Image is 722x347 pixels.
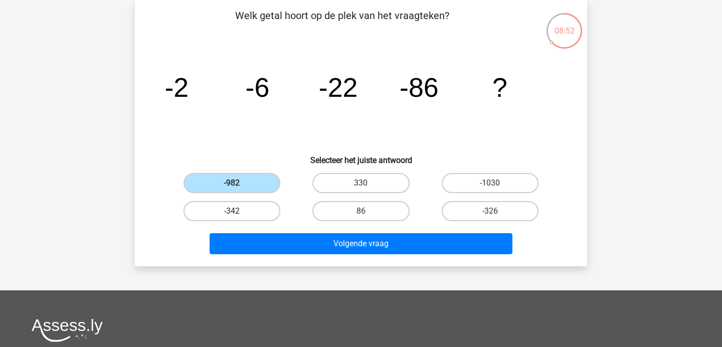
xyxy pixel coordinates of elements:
[442,201,538,221] label: -326
[246,72,270,102] tspan: -6
[319,72,358,102] tspan: -22
[546,12,583,37] div: 08:52
[442,173,538,193] label: -1030
[210,233,513,254] button: Volgende vraag
[400,72,439,102] tspan: -86
[492,72,507,102] tspan: ?
[184,201,280,221] label: -342
[151,8,533,38] p: Welk getal hoort op de plek van het vraagteken?
[184,173,280,193] label: -982
[151,147,571,165] h6: Selecteer het juiste antwoord
[312,201,409,221] label: 86
[32,318,103,342] img: Assessly logo
[164,72,189,102] tspan: -2
[312,173,409,193] label: 330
